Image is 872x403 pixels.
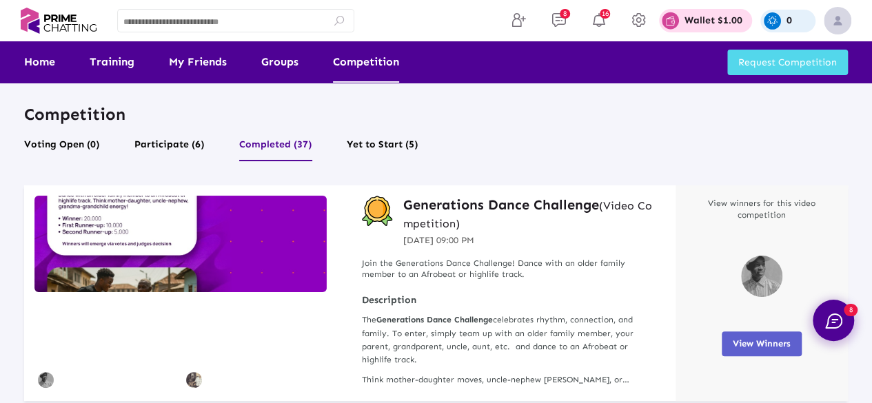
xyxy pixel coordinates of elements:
[722,331,802,356] button: View Winners
[727,50,848,75] button: Request Competition
[205,375,262,383] p: [PERSON_NAME]
[376,315,493,324] strong: Generations Dance Challenge
[741,256,782,297] img: 68701a5c75df9738c07e6f78_1754260010868.png
[403,196,655,231] a: Generations Dance Challenge(Video Competition)
[38,372,54,388] img: 68701a5c75df9738c07e6f78_1754260010868.png
[92,327,121,355] mat-icon: play_arrow
[24,103,848,125] p: Competition
[24,41,55,83] a: Home
[90,41,134,83] a: Training
[186,372,202,388] img: LC2S3xJp.png
[738,56,837,68] span: Request Competition
[700,198,824,221] p: View winners for this video competition
[685,16,742,25] p: Wallet $1.00
[169,41,227,83] a: My Friends
[57,375,135,383] p: ABBA [PERSON_NAME]
[844,304,858,316] span: 8
[362,313,655,366] p: The celebrates rhythm, connection, and family. To enter, simply team up with an older family memb...
[787,16,792,25] p: 0
[134,135,205,161] button: Participate (6)
[362,294,655,307] strong: Description
[403,196,655,231] h3: Generations Dance Challenge
[347,135,418,161] button: Yet to Start (5)
[362,196,393,227] img: competition-badge.svg
[362,258,655,281] p: Join the Generations Dance Challenge! Dance with an older family member to an Afrobeat or highlif...
[824,7,851,34] img: img
[733,338,791,349] span: View Winners
[813,300,854,341] button: 8
[600,9,610,19] span: 16
[21,4,97,37] img: logo
[560,9,570,19] span: 8
[825,313,842,329] img: chat.svg
[403,234,655,247] p: [DATE] 09:00 PM
[34,196,327,292] img: IMGWA1756411202294.jpg
[24,135,100,161] button: Voting Open (0)
[362,373,655,386] p: Think mother-daughter moves, uncle-nephew [PERSON_NAME], or grandma-grandchild vibes. The focus i...
[333,41,399,83] a: Competition
[239,135,312,161] button: Completed (37)
[241,327,270,355] mat-icon: play_arrow
[261,41,298,83] a: Groups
